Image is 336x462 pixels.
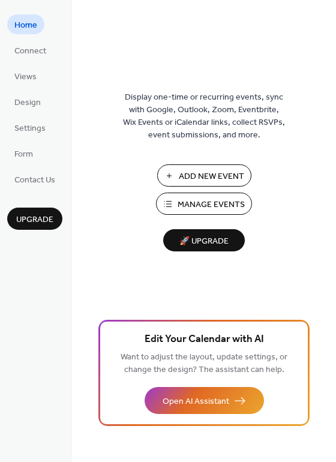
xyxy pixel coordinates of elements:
[14,97,41,109] span: Design
[145,331,264,348] span: Edit Your Calendar with AI
[14,71,37,83] span: Views
[7,143,40,163] a: Form
[7,14,44,34] a: Home
[7,66,44,86] a: Views
[16,214,53,226] span: Upgrade
[178,199,245,211] span: Manage Events
[163,395,229,408] span: Open AI Assistant
[145,387,264,414] button: Open AI Assistant
[179,170,244,183] span: Add New Event
[7,169,62,189] a: Contact Us
[163,229,245,251] button: 🚀 Upgrade
[121,349,287,378] span: Want to adjust the layout, update settings, or change the design? The assistant can help.
[7,118,53,137] a: Settings
[156,193,252,215] button: Manage Events
[123,91,285,142] span: Display one-time or recurring events, sync with Google, Outlook, Zoom, Eventbrite, Wix Events or ...
[170,233,238,250] span: 🚀 Upgrade
[7,208,62,230] button: Upgrade
[7,92,48,112] a: Design
[14,174,55,187] span: Contact Us
[14,19,37,32] span: Home
[7,40,53,60] a: Connect
[157,164,251,187] button: Add New Event
[14,148,33,161] span: Form
[14,122,46,135] span: Settings
[14,45,46,58] span: Connect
